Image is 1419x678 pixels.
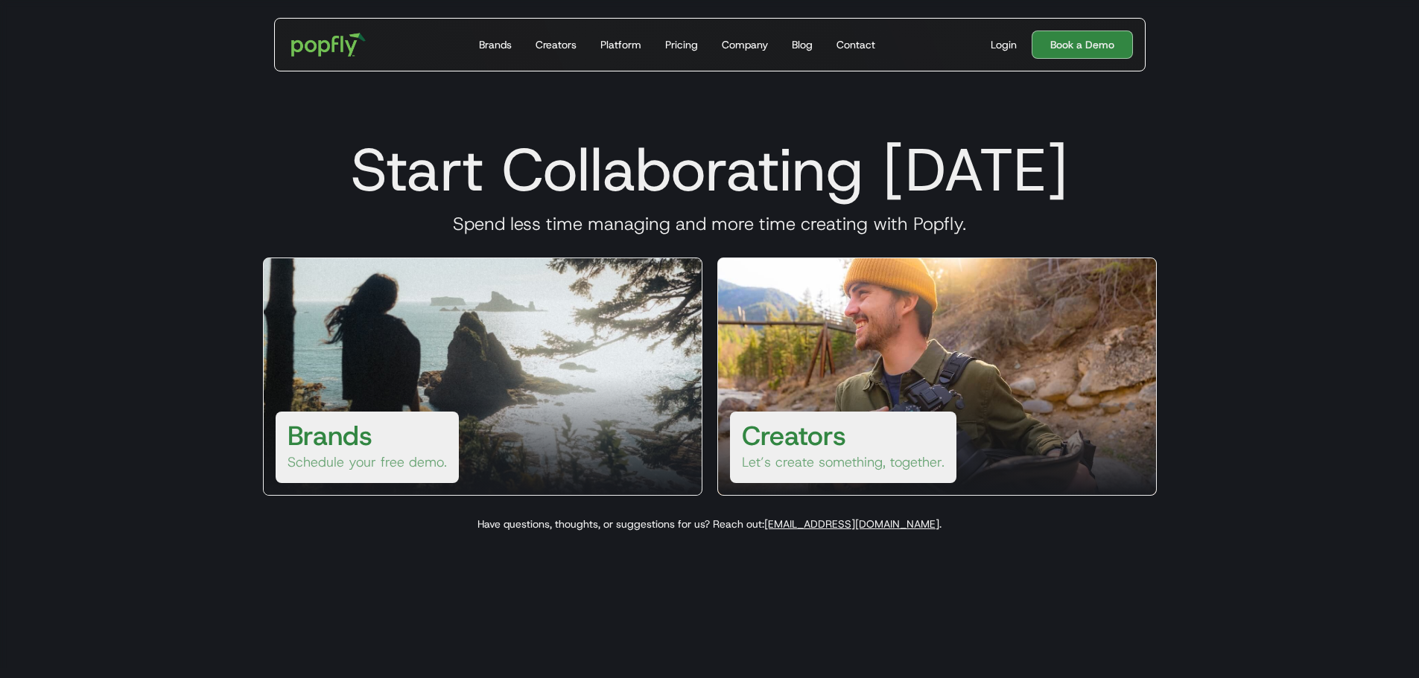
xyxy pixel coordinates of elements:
[991,37,1017,52] div: Login
[722,37,768,52] div: Company
[536,37,577,52] div: Creators
[764,517,939,531] a: [EMAIL_ADDRESS][DOMAIN_NAME]
[288,418,372,453] h3: Brands
[742,418,846,453] h3: Creators
[985,37,1023,52] a: Login
[600,37,641,52] div: Platform
[245,517,1175,531] p: Have questions, thoughts, or suggestions for us? Reach out: .
[245,134,1175,205] h1: Start Collaborating [DATE]
[659,19,704,71] a: Pricing
[594,19,647,71] a: Platform
[665,37,698,52] div: Pricing
[786,19,819,71] a: Blog
[245,213,1175,235] h3: Spend less time managing and more time creating with Popfly.
[530,19,582,71] a: Creators
[288,453,447,471] p: Schedule your free demo.
[479,37,512,52] div: Brands
[717,258,1157,496] a: CreatorsLet’s create something, together.
[716,19,774,71] a: Company
[837,37,875,52] div: Contact
[792,37,813,52] div: Blog
[281,22,377,67] a: home
[742,453,945,471] p: Let’s create something, together.
[831,19,881,71] a: Contact
[473,19,518,71] a: Brands
[1032,31,1133,59] a: Book a Demo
